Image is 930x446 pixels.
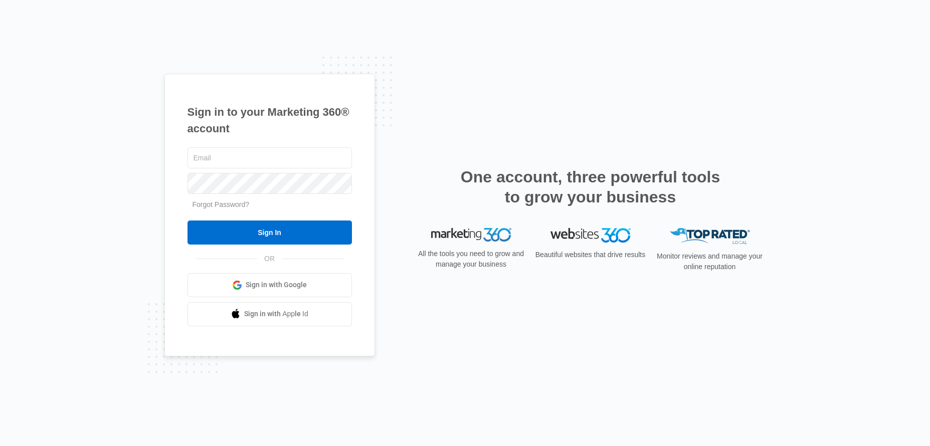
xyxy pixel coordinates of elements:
h1: Sign in to your Marketing 360® account [188,104,352,137]
span: Sign in with Google [246,280,307,290]
img: Websites 360 [550,228,631,243]
span: OR [257,254,282,264]
img: Top Rated Local [670,228,750,245]
img: Marketing 360 [431,228,511,242]
a: Sign in with Apple Id [188,302,352,326]
p: Monitor reviews and manage your online reputation [654,251,766,272]
span: Sign in with Apple Id [244,309,308,319]
a: Forgot Password? [193,200,250,208]
input: Sign In [188,220,352,245]
p: Beautiful websites that drive results [534,250,647,260]
a: Sign in with Google [188,273,352,297]
p: All the tools you need to grow and manage your business [415,249,527,270]
input: Email [188,147,352,168]
h2: One account, three powerful tools to grow your business [458,167,723,207]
